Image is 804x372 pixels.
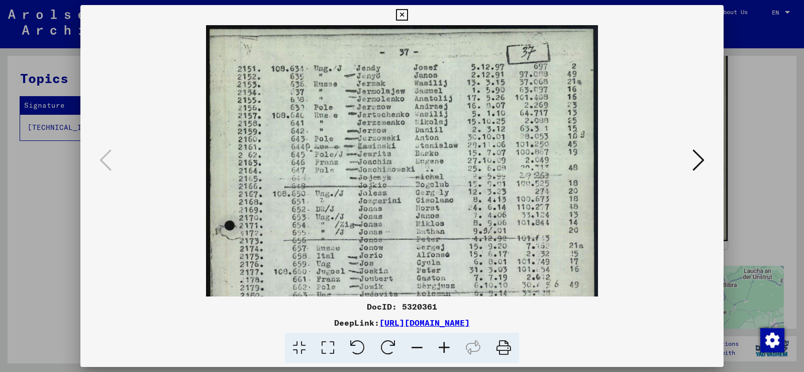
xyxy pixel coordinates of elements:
div: DeepLink: [80,317,724,329]
div: DocID: 5320361 [80,301,724,313]
img: Change consent [760,328,784,352]
div: Change consent [760,328,784,352]
a: [URL][DOMAIN_NAME] [379,318,470,328]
